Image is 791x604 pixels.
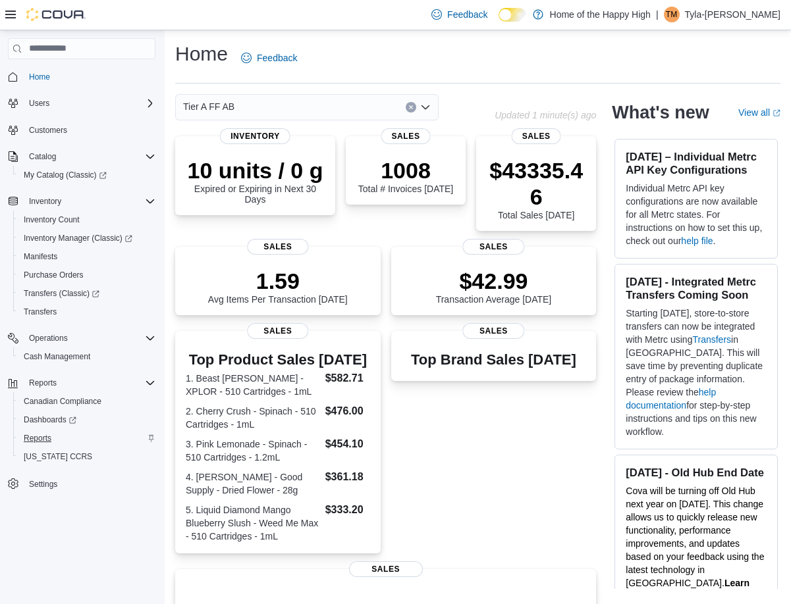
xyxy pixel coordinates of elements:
button: Customers [3,120,161,139]
span: Transfers [18,304,155,320]
p: 10 units / 0 g [186,157,325,184]
span: Purchase Orders [18,267,155,283]
h3: [DATE] - Old Hub End Date [626,466,767,479]
span: Sales [463,239,524,255]
span: Transfers [24,307,57,317]
dd: $582.71 [325,370,370,386]
button: Reports [3,374,161,392]
span: Reports [24,375,155,391]
nav: Complex example [8,62,155,528]
a: Feedback [426,1,493,28]
button: Settings [3,474,161,493]
button: Manifests [13,247,161,266]
a: My Catalog (Classic) [18,167,112,183]
button: Users [3,94,161,113]
span: Dashboards [24,415,76,425]
button: Canadian Compliance [13,392,161,411]
a: help file [681,236,713,246]
span: My Catalog (Classic) [18,167,155,183]
p: Updated 1 minute(s) ago [495,110,596,120]
p: Tyla-[PERSON_NAME] [685,7,780,22]
dt: 2. Cherry Crush - Spinach - 510 Cartridges - 1mL [186,405,320,431]
button: Operations [3,329,161,347]
h3: [DATE] - Integrated Metrc Transfers Coming Soon [626,275,767,301]
h2: What's new [612,102,709,123]
dd: $333.20 [325,502,370,518]
span: Customers [24,122,155,138]
span: Settings [24,475,155,491]
input: Dark Mode [499,8,526,22]
button: Open list of options [420,102,431,113]
button: Home [3,67,161,86]
a: Inventory Manager (Classic) [13,229,161,247]
h1: Home [175,41,228,67]
a: Manifests [18,249,63,264]
a: Feedback [236,45,302,71]
div: Avg Items Per Transaction [DATE] [208,268,348,305]
button: Operations [24,330,73,346]
span: Settings [29,479,57,490]
a: help documentation [626,387,716,411]
button: Purchase Orders [13,266,161,284]
button: Catalog [3,147,161,166]
span: Inventory Manager (Classic) [24,233,132,243]
p: Home of the Happy High [550,7,651,22]
a: [US_STATE] CCRS [18,449,97,465]
img: Cova [26,8,86,21]
span: Sales [349,561,423,577]
span: Dashboards [18,412,155,428]
span: Cash Management [24,351,90,362]
a: Transfers (Classic) [18,286,105,301]
a: Inventory Manager (Classic) [18,230,138,246]
a: Transfers (Classic) [13,284,161,303]
p: $42.99 [436,268,552,294]
div: Total # Invoices [DATE] [358,157,453,194]
dd: $454.10 [325,436,370,452]
span: Operations [24,330,155,346]
a: Customers [24,122,72,138]
span: Washington CCRS [18,449,155,465]
button: Inventory Count [13,211,161,229]
span: Tier A FF AB [183,99,234,114]
div: Total Sales [DATE] [487,157,586,220]
span: Catalog [29,151,56,162]
a: Dashboards [13,411,161,429]
span: Canadian Compliance [18,393,155,409]
span: Transfers (Classic) [18,286,155,301]
button: [US_STATE] CCRS [13,447,161,466]
button: Reports [13,429,161,447]
span: Reports [18,430,155,446]
span: Manifests [18,249,155,264]
span: Customers [29,125,67,136]
h3: Top Brand Sales [DATE] [411,352,576,368]
div: Tyla-Moon Simpson [664,7,680,22]
button: Users [24,95,55,111]
div: Transaction Average [DATE] [436,268,552,305]
span: Home [29,72,50,82]
p: Individual Metrc API key configurations are now available for all Metrc states. For instructions ... [626,182,767,247]
span: Purchase Orders [24,270,84,280]
h3: Top Product Sales [DATE] [186,352,370,368]
a: Transfers [18,304,62,320]
dt: 5. Liquid Diamond Mango Blueberry Slush - Weed Me Max - 510 Cartridges - 1mL [186,503,320,543]
span: Cova will be turning off Old Hub next year on [DATE]. This change allows us to quickly release ne... [626,486,764,588]
a: Settings [24,476,63,492]
a: Dashboards [18,412,82,428]
h3: [DATE] – Individual Metrc API Key Configurations [626,150,767,176]
p: 1.59 [208,268,348,294]
a: Transfers [692,334,731,345]
span: Inventory Count [18,212,155,228]
span: Inventory Manager (Classic) [18,230,155,246]
a: My Catalog (Classic) [13,166,161,184]
span: Inventory Count [24,214,80,225]
span: Reports [24,433,51,443]
button: Catalog [24,149,61,164]
span: Transfers (Classic) [24,288,99,299]
span: Manifests [24,251,57,262]
span: Sales [247,239,308,255]
p: | [656,7,659,22]
button: Inventory [24,193,67,209]
svg: External link [773,109,780,117]
a: Inventory Count [18,212,85,228]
